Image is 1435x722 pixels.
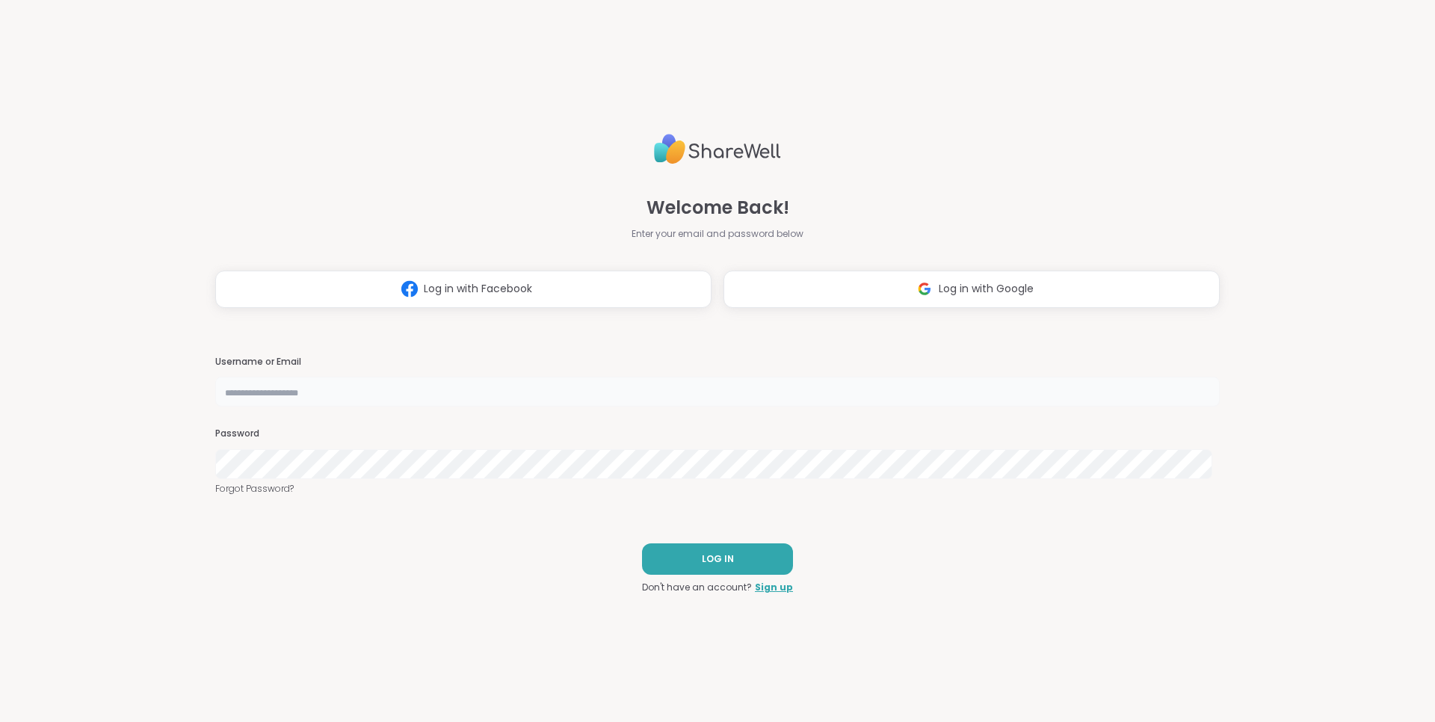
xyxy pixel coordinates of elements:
[910,275,939,303] img: ShareWell Logomark
[215,428,1220,440] h3: Password
[755,581,793,594] a: Sign up
[646,194,789,221] span: Welcome Back!
[723,271,1220,308] button: Log in with Google
[424,281,532,297] span: Log in with Facebook
[642,543,793,575] button: LOG IN
[215,271,712,308] button: Log in with Facebook
[215,356,1220,368] h3: Username or Email
[939,281,1034,297] span: Log in with Google
[632,227,803,241] span: Enter your email and password below
[642,581,752,594] span: Don't have an account?
[215,482,1220,496] a: Forgot Password?
[702,552,734,566] span: LOG IN
[654,128,781,170] img: ShareWell Logo
[395,275,424,303] img: ShareWell Logomark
